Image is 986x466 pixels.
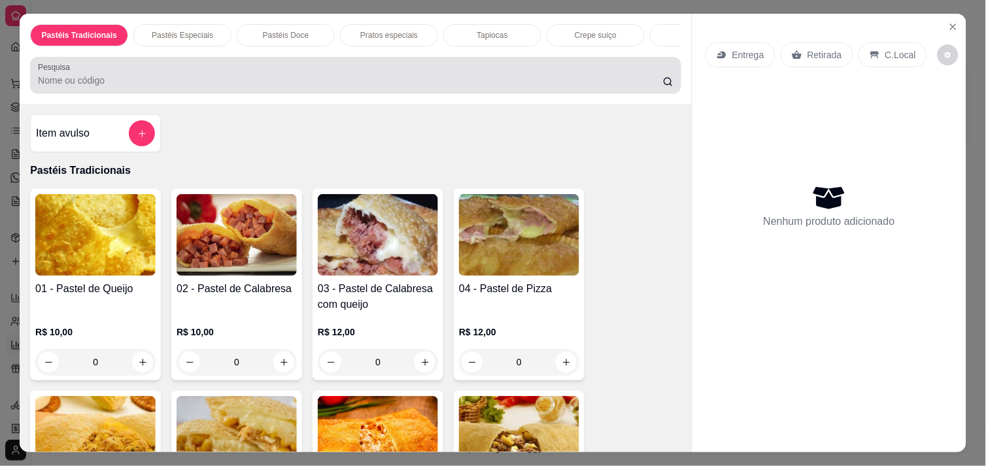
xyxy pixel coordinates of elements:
[459,281,579,297] h4: 04 - Pastel de Pizza
[938,44,959,65] button: decrease-product-quantity
[885,48,916,61] p: C.Local
[459,325,579,339] p: R$ 12,00
[477,30,507,41] p: Tapiocas
[177,325,297,339] p: R$ 10,00
[318,281,438,312] h4: 03 - Pastel de Calabresa com queijo
[41,30,116,41] p: Pastéis Tradicionais
[360,30,418,41] p: Pratos especiais
[318,194,438,276] img: product-image
[318,325,438,339] p: R$ 12,00
[30,163,681,178] p: Pastéis Tradicionais
[807,48,842,61] p: Retirada
[129,120,155,146] button: add-separate-item
[38,74,663,87] input: Pesquisa
[177,194,297,276] img: product-image
[732,48,764,61] p: Entrega
[943,16,964,37] button: Close
[263,30,309,41] p: Pastéis Doce
[36,125,90,141] h4: Item avulso
[459,194,579,276] img: product-image
[35,281,156,297] h4: 01 - Pastel de Queijo
[35,325,156,339] p: R$ 10,00
[38,61,75,73] label: Pesquisa
[177,281,297,297] h4: 02 - Pastel de Calabresa
[35,194,156,276] img: product-image
[575,30,617,41] p: Crepe suiço
[764,214,895,229] p: Nenhum produto adicionado
[152,30,213,41] p: Pastéis Especiais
